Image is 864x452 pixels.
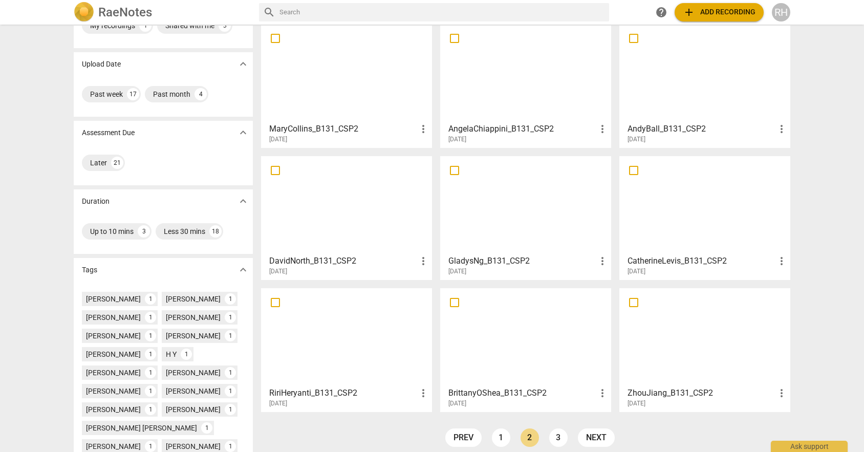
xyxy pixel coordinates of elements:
[166,441,221,451] div: [PERSON_NAME]
[269,399,287,408] span: [DATE]
[90,89,123,99] div: Past week
[145,330,156,341] div: 1
[444,28,608,143] a: AngelaChiappini_B131_CSP2[DATE]
[235,125,251,140] button: Show more
[235,262,251,277] button: Show more
[549,428,568,447] a: Page 3
[90,158,107,168] div: Later
[86,423,197,433] div: [PERSON_NAME] [PERSON_NAME]
[153,89,190,99] div: Past month
[166,349,177,359] div: H Y
[269,267,287,276] span: [DATE]
[521,428,539,447] a: Page 2 is your current page
[578,428,615,447] a: next
[145,349,156,360] div: 1
[269,255,417,267] h3: DavidNorth_B131_CSP2
[166,331,221,341] div: [PERSON_NAME]
[445,428,482,447] a: prev
[265,28,428,143] a: MaryCollins_B131_CSP2[DATE]
[145,312,156,323] div: 1
[492,428,510,447] a: Page 1
[444,160,608,275] a: GladysNg_B131_CSP2[DATE]
[772,3,790,21] button: RH
[279,4,605,20] input: Search
[166,294,221,304] div: [PERSON_NAME]
[596,255,609,267] span: more_vert
[444,292,608,407] a: BrittanyOShea_B131_CSP2[DATE]
[82,127,135,138] p: Assessment Due
[86,404,141,415] div: [PERSON_NAME]
[775,123,788,135] span: more_vert
[127,88,139,100] div: 17
[448,255,596,267] h3: GladysNg_B131_CSP2
[86,386,141,396] div: [PERSON_NAME]
[265,292,428,407] a: RiriHeryanti_B131_CSP2[DATE]
[166,404,221,415] div: [PERSON_NAME]
[195,88,207,100] div: 4
[86,441,141,451] div: [PERSON_NAME]
[775,387,788,399] span: more_vert
[235,56,251,72] button: Show more
[771,441,848,452] div: Ask support
[86,349,141,359] div: [PERSON_NAME]
[181,349,192,360] div: 1
[628,267,645,276] span: [DATE]
[628,255,775,267] h3: CatherineLevis_B131_CSP2
[235,193,251,209] button: Show more
[138,225,150,238] div: 3
[225,312,236,323] div: 1
[269,387,417,399] h3: RiriHeryanti_B131_CSP2
[166,312,221,322] div: [PERSON_NAME]
[269,123,417,135] h3: MaryCollins_B131_CSP2
[225,367,236,378] div: 1
[225,441,236,452] div: 1
[219,19,231,32] div: 3
[145,293,156,305] div: 1
[628,135,645,144] span: [DATE]
[448,399,466,408] span: [DATE]
[417,387,429,399] span: more_vert
[225,293,236,305] div: 1
[209,225,222,238] div: 18
[82,196,110,207] p: Duration
[265,160,428,275] a: DavidNorth_B131_CSP2[DATE]
[683,6,695,18] span: add
[652,3,671,21] a: Help
[166,368,221,378] div: [PERSON_NAME]
[145,385,156,397] div: 1
[628,399,645,408] span: [DATE]
[86,294,141,304] div: [PERSON_NAME]
[237,264,249,276] span: expand_more
[263,6,275,18] span: search
[86,331,141,341] div: [PERSON_NAME]
[225,385,236,397] div: 1
[628,123,775,135] h3: AndyBall_B131_CSP2
[448,387,596,399] h3: BrittanyOShea_B131_CSP2
[98,5,152,19] h2: RaeNotes
[623,292,787,407] a: ZhouJiang_B131_CSP2[DATE]
[74,2,251,23] a: LogoRaeNotes
[675,3,764,21] button: Upload
[201,422,212,434] div: 1
[86,368,141,378] div: [PERSON_NAME]
[448,123,596,135] h3: AngelaChiappini_B131_CSP2
[596,387,609,399] span: more_vert
[166,386,221,396] div: [PERSON_NAME]
[165,20,214,31] div: Shared with me
[623,160,787,275] a: CatherineLevis_B131_CSP2[DATE]
[225,330,236,341] div: 1
[448,267,466,276] span: [DATE]
[111,157,123,169] div: 21
[82,265,97,275] p: Tags
[417,123,429,135] span: more_vert
[145,367,156,378] div: 1
[448,135,466,144] span: [DATE]
[237,126,249,139] span: expand_more
[655,6,667,18] span: help
[139,19,152,32] div: 1
[90,20,135,31] div: My recordings
[86,312,141,322] div: [PERSON_NAME]
[775,255,788,267] span: more_vert
[269,135,287,144] span: [DATE]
